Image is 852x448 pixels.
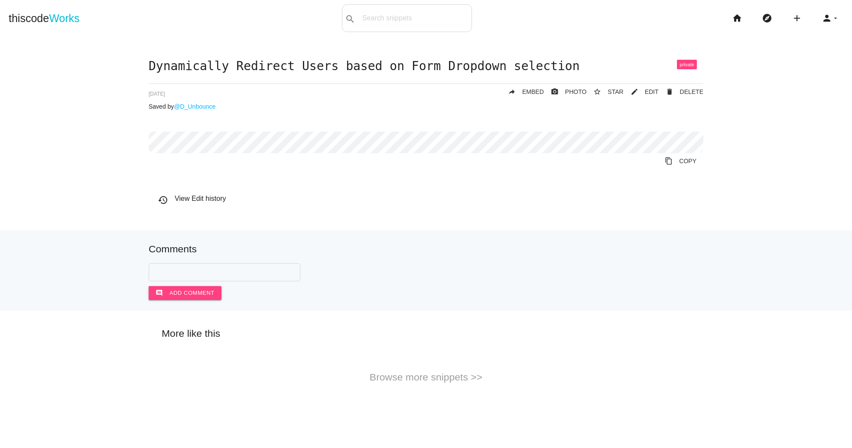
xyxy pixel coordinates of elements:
[565,88,587,95] span: PHOTO
[586,84,623,100] button: star_borderSTAR
[358,9,472,27] input: Search snippets
[149,286,221,300] button: commentAdd comment
[665,153,673,169] i: content_copy
[174,103,215,110] a: @D_Unbounce
[156,286,163,300] i: comment
[551,84,559,100] i: photo_camera
[832,4,839,32] i: arrow_drop_down
[544,84,587,100] a: photo_cameraPHOTO
[158,195,703,203] h6: View Edit history
[631,84,638,100] i: mode_edit
[149,244,703,255] h5: Comments
[792,4,802,32] i: add
[345,5,355,33] i: search
[593,84,601,100] i: star_border
[680,88,703,95] span: DELETE
[732,4,742,32] i: home
[9,4,80,32] a: thiscodeWorks
[149,60,703,73] h1: Dynamically Redirect Users based on Form Dropdown selection
[822,4,832,32] i: person
[624,84,659,100] a: mode_editEDIT
[522,88,544,95] span: EMBED
[149,91,165,97] span: [DATE]
[149,328,703,339] h5: More like this
[659,84,703,100] a: Delete Post
[645,88,659,95] span: EDIT
[158,195,168,205] i: history
[658,153,703,169] a: Copy to Clipboard
[149,103,703,110] p: Saved by
[342,5,358,32] button: search
[501,84,544,100] a: replyEMBED
[762,4,772,32] i: explore
[666,84,673,100] i: delete
[508,84,516,100] i: reply
[608,88,623,95] span: STAR
[49,12,79,24] span: Works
